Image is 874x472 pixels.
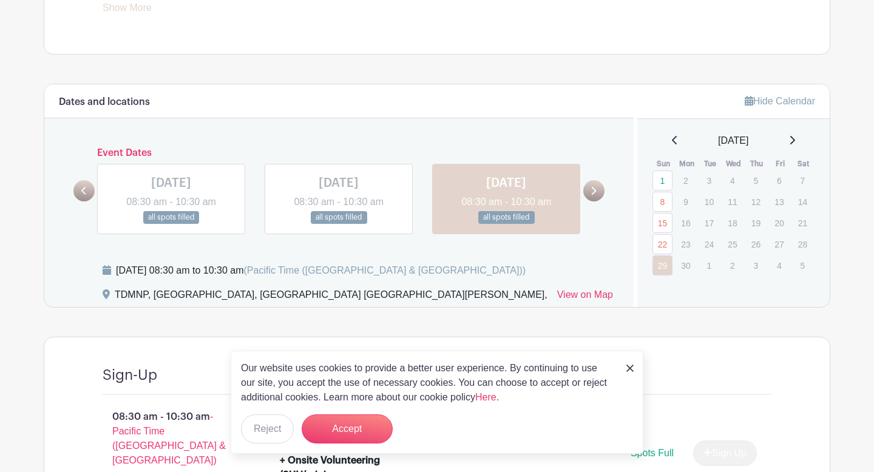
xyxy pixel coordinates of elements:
[769,192,789,211] p: 13
[652,234,672,254] a: 22
[745,96,815,106] a: Hide Calendar
[699,256,719,275] p: 1
[746,171,766,190] p: 5
[746,235,766,254] p: 26
[652,213,672,233] a: 15
[475,392,496,402] a: Here
[652,255,672,275] a: 29
[115,288,547,307] div: TDMNP, [GEOGRAPHIC_DATA], [GEOGRAPHIC_DATA] [GEOGRAPHIC_DATA][PERSON_NAME],
[793,192,813,211] p: 14
[792,158,816,170] th: Sat
[302,414,393,443] button: Accept
[631,448,674,458] span: Spots Full
[793,235,813,254] p: 28
[116,263,526,278] div: [DATE] 08:30 am to 10:30 am
[652,192,672,212] a: 8
[746,214,766,232] p: 19
[722,171,742,190] p: 4
[722,235,742,254] p: 25
[699,171,719,190] p: 3
[769,171,789,190] p: 6
[95,147,583,159] h6: Event Dates
[769,214,789,232] p: 20
[768,158,792,170] th: Fri
[676,256,696,275] p: 30
[746,256,766,275] p: 3
[745,158,769,170] th: Thu
[722,158,745,170] th: Wed
[652,158,676,170] th: Sun
[241,361,614,405] p: Our website uses cookies to provide a better user experience. By continuing to use our site, you ...
[626,365,634,372] img: close_button-5f87c8562297e5c2d7936805f587ecaba9071eb48480494691a3f1689db116b3.svg
[793,171,813,190] p: 7
[722,192,742,211] p: 11
[676,235,696,254] p: 23
[746,192,766,211] p: 12
[722,214,742,232] p: 18
[676,192,696,211] p: 9
[699,192,719,211] p: 10
[769,256,789,275] p: 4
[652,170,672,190] a: 1
[103,366,157,384] h4: Sign-Up
[103,2,152,18] a: Show More
[675,158,699,170] th: Mon
[793,256,813,275] p: 5
[557,288,613,307] a: View on Map
[793,214,813,232] p: 21
[699,214,719,232] p: 17
[676,214,696,232] p: 16
[241,414,294,443] button: Reject
[722,256,742,275] p: 2
[718,133,748,148] span: [DATE]
[59,96,150,108] h6: Dates and locations
[676,171,696,190] p: 2
[769,235,789,254] p: 27
[699,158,722,170] th: Tue
[699,235,719,254] p: 24
[243,265,526,275] span: (Pacific Time ([GEOGRAPHIC_DATA] & [GEOGRAPHIC_DATA]))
